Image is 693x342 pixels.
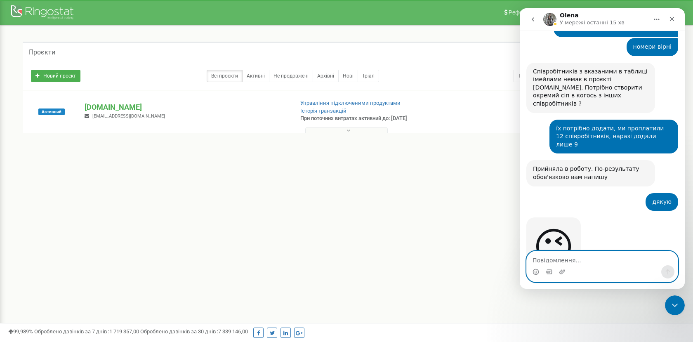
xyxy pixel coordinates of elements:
[313,70,339,82] a: Архівні
[269,70,313,82] a: Не продовжені
[8,328,33,335] span: 99,989%
[514,70,625,82] input: Пошук
[31,70,80,82] a: Новий проєкт
[300,115,449,123] p: При поточних витратах активний до: [DATE]
[300,100,401,106] a: Управління підключеними продуктами
[358,70,379,82] a: Тріал
[92,113,165,119] span: [EMAIL_ADDRESS][DOMAIN_NAME]
[520,8,685,289] iframe: Intercom live chat
[34,328,139,335] span: Оброблено дзвінків за 7 днів :
[665,295,685,315] iframe: Intercom live chat
[509,9,570,16] span: Реферальна програма
[109,328,139,335] u: 1 719 357,00
[29,49,55,56] h5: Проєкти
[300,108,346,114] a: Історія транзакцій
[338,70,358,82] a: Нові
[242,70,269,82] a: Активні
[85,102,287,113] p: [DOMAIN_NAME]
[140,328,248,335] span: Оброблено дзвінків за 30 днів :
[207,70,243,82] a: Всі проєкти
[38,108,65,115] span: Активний
[218,328,248,335] u: 7 339 146,00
